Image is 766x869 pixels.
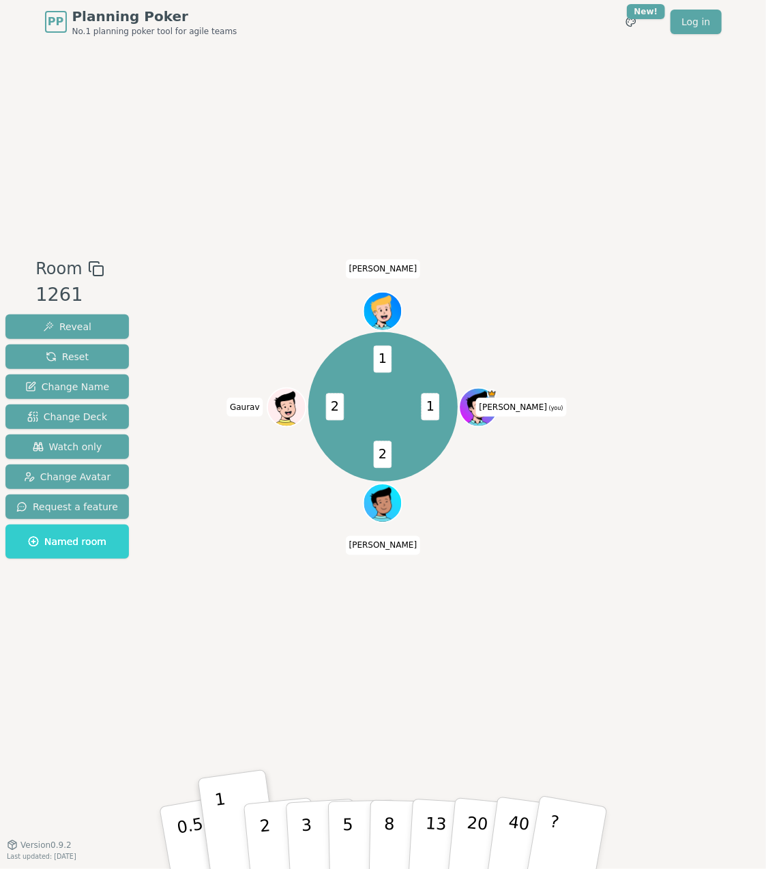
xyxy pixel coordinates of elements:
button: New! [619,10,643,34]
span: Reset [46,350,89,364]
span: Click to change your name [346,535,421,555]
button: Reset [5,344,129,369]
button: Reveal [5,314,129,339]
button: Request a feature [5,495,129,519]
span: Change Avatar [24,470,111,484]
button: Change Deck [5,404,129,429]
span: Click to change your name [346,259,421,278]
span: (you) [547,405,563,411]
span: Mike is the host [488,389,497,398]
span: Watch only [33,440,102,454]
span: Change Name [25,380,109,394]
span: Click to change your name [226,398,263,417]
span: Version 0.9.2 [20,840,72,851]
span: Request a feature [16,500,118,514]
span: Last updated: [DATE] [7,853,76,860]
button: Click to change your avatar [461,389,497,425]
span: Reveal [43,320,91,334]
div: 1261 [35,281,104,309]
span: 1 [374,346,392,373]
button: Change Name [5,374,129,399]
span: 2 [326,394,344,421]
button: Change Avatar [5,465,129,489]
span: PP [48,14,63,30]
span: Change Deck [27,410,107,424]
a: PPPlanning PokerNo.1 planning poker tool for agile teams [45,7,237,37]
button: Named room [5,525,129,559]
div: New! [627,4,666,19]
span: Room [35,256,82,281]
span: 1 [422,394,440,421]
span: Click to change your name [476,398,567,417]
span: 2 [374,441,392,469]
button: Watch only [5,434,129,459]
span: No.1 planning poker tool for agile teams [72,26,237,37]
button: Version0.9.2 [7,840,72,851]
p: 1 [213,790,234,864]
span: Planning Poker [72,7,237,26]
a: Log in [671,10,721,34]
span: Named room [28,535,106,548]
